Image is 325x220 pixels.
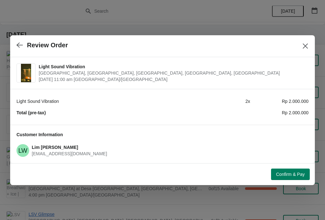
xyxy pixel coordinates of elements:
[17,98,192,104] div: Light Sound Vibration
[32,145,78,150] span: Lim [PERSON_NAME]
[27,42,68,49] h2: Review Order
[39,63,305,70] span: Light Sound Vibration
[39,76,305,83] span: [DATE] 11:00 am [GEOGRAPHIC_DATA]/[GEOGRAPHIC_DATA]
[17,132,63,137] span: Customer Information
[250,98,308,104] div: Rp 2.000.000
[18,147,28,154] text: LW
[17,144,29,157] span: Lim
[17,110,46,115] strong: Total (pre-tax)
[276,172,305,177] span: Confirm & Pay
[271,169,310,180] button: Confirm & Pay
[39,70,305,76] span: [GEOGRAPHIC_DATA], [GEOGRAPHIC_DATA], [GEOGRAPHIC_DATA], [GEOGRAPHIC_DATA], [GEOGRAPHIC_DATA]
[192,98,250,104] div: 2 x
[32,151,107,156] span: [EMAIL_ADDRESS][DOMAIN_NAME]
[250,110,308,116] div: Rp 2.000.000
[21,64,31,82] img: Light Sound Vibration | Potato Head Suites & Studios, Jalan Petitenget, Seminyak, Badung Regency,...
[300,40,311,52] button: Close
